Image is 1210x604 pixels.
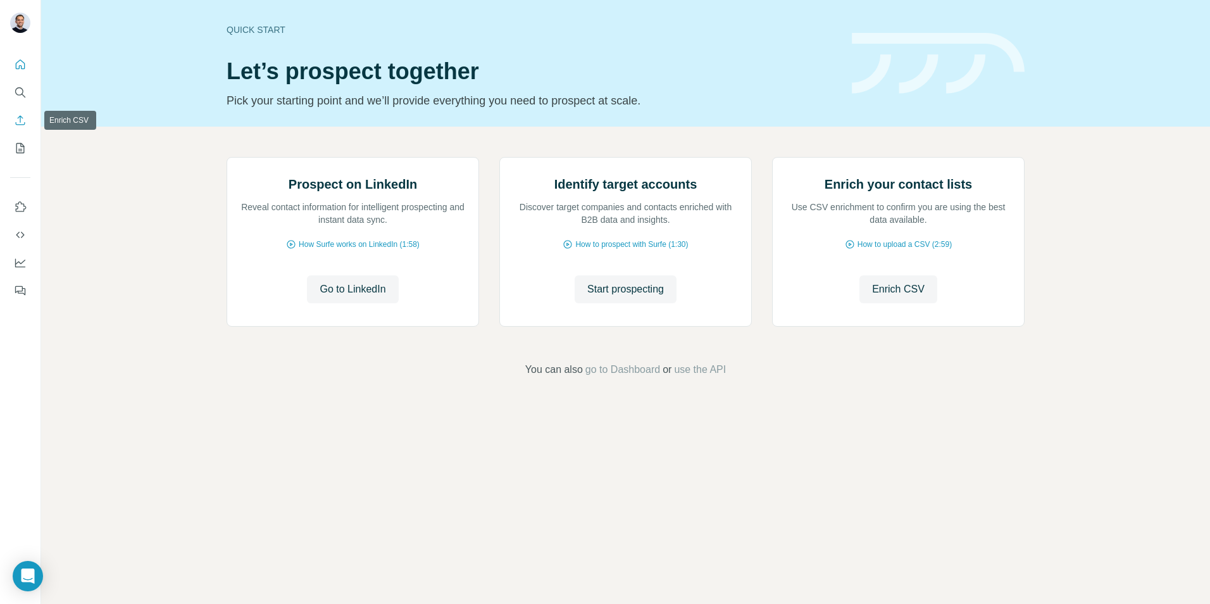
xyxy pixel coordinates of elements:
[852,33,1025,94] img: banner
[10,251,30,274] button: Dashboard
[858,239,952,250] span: How to upload a CSV (2:59)
[674,362,726,377] button: use the API
[585,362,660,377] button: go to Dashboard
[872,282,925,297] span: Enrich CSV
[575,239,688,250] span: How to prospect with Surfe (1:30)
[10,223,30,246] button: Use Surfe API
[240,201,466,226] p: Reveal contact information for intelligent prospecting and instant data sync.
[10,137,30,160] button: My lists
[663,362,671,377] span: or
[859,275,937,303] button: Enrich CSV
[10,53,30,76] button: Quick start
[13,561,43,591] div: Open Intercom Messenger
[320,282,385,297] span: Go to LinkedIn
[525,362,583,377] span: You can also
[10,109,30,132] button: Enrich CSV
[299,239,420,250] span: How Surfe works on LinkedIn (1:58)
[227,92,837,110] p: Pick your starting point and we’ll provide everything you need to prospect at scale.
[10,13,30,33] img: Avatar
[289,175,417,193] h2: Prospect on LinkedIn
[10,81,30,104] button: Search
[575,275,677,303] button: Start prospecting
[307,275,398,303] button: Go to LinkedIn
[513,201,739,226] p: Discover target companies and contacts enriched with B2B data and insights.
[10,196,30,218] button: Use Surfe on LinkedIn
[10,279,30,302] button: Feedback
[587,282,664,297] span: Start prospecting
[227,23,837,36] div: Quick start
[785,201,1011,226] p: Use CSV enrichment to confirm you are using the best data available.
[227,59,837,84] h1: Let’s prospect together
[825,175,972,193] h2: Enrich your contact lists
[554,175,697,193] h2: Identify target accounts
